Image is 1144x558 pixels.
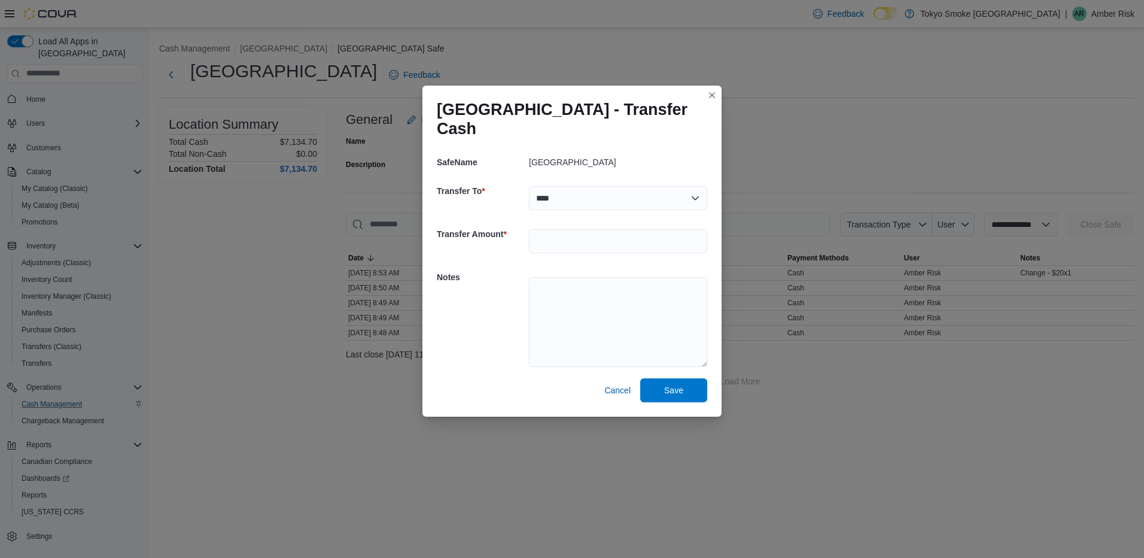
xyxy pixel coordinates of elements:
[437,150,527,174] h5: SafeName
[640,378,707,402] button: Save
[437,222,527,246] h5: Transfer Amount
[437,100,698,138] h1: [GEOGRAPHIC_DATA] - Transfer Cash
[529,157,616,167] p: [GEOGRAPHIC_DATA]
[604,384,631,396] span: Cancel
[705,88,719,102] button: Closes this modal window
[664,384,683,396] span: Save
[600,378,635,402] button: Cancel
[437,265,527,289] h5: Notes
[437,179,527,203] h5: Transfer To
